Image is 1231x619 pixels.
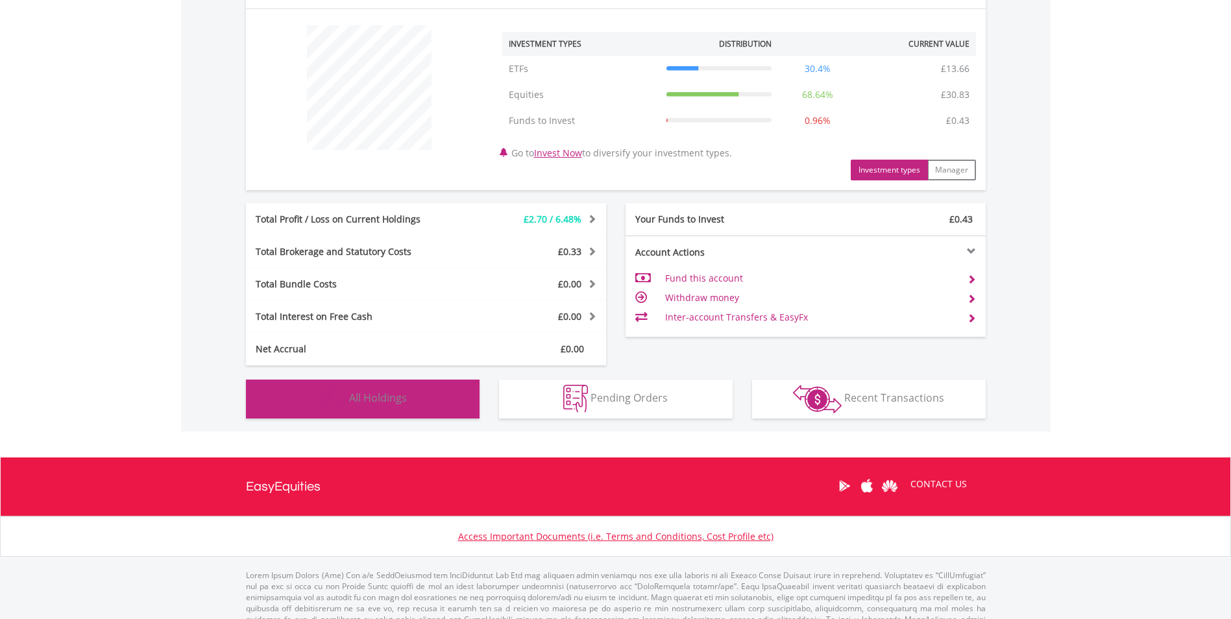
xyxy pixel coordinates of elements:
div: Your Funds to Invest [626,213,806,226]
span: £2.70 / 6.48% [524,213,581,225]
button: Recent Transactions [752,380,986,419]
td: Inter-account Transfers & EasyFx [665,308,957,327]
td: Funds to Invest [502,108,660,134]
img: transactions-zar-wht.png [793,385,842,413]
div: Total Bundle Costs [246,278,456,291]
td: 68.64% [778,82,857,108]
img: holdings-wht.png [319,385,347,413]
td: 30.4% [778,56,857,82]
button: Pending Orders [499,380,733,419]
div: Total Profit / Loss on Current Holdings [246,213,456,226]
td: £0.43 [940,108,976,134]
button: Manager [927,160,976,180]
span: All Holdings [349,391,407,405]
td: £30.83 [934,82,976,108]
td: ETFs [502,56,660,82]
td: £13.66 [934,56,976,82]
a: Huawei [879,466,901,506]
div: Total Brokerage and Statutory Costs [246,245,456,258]
td: Withdraw money [665,288,957,308]
div: Total Interest on Free Cash [246,310,456,323]
a: Invest Now [534,147,582,159]
span: Recent Transactions [844,391,944,405]
td: Fund this account [665,269,957,288]
a: Apple [856,466,879,506]
span: £0.00 [558,278,581,290]
div: Net Accrual [246,343,456,356]
a: EasyEquities [246,457,321,516]
th: Investment Types [502,32,660,56]
div: Distribution [719,38,772,49]
span: £0.00 [558,310,581,322]
th: Current Value [857,32,976,56]
a: Google Play [833,466,856,506]
a: Access Important Documents (i.e. Terms and Conditions, Cost Profile etc) [458,530,774,542]
span: £0.43 [949,213,973,225]
button: Investment types [851,160,928,180]
button: All Holdings [246,380,480,419]
span: £0.33 [558,245,581,258]
td: Equities [502,82,660,108]
span: Pending Orders [591,391,668,405]
td: 0.96% [778,108,857,134]
span: £0.00 [561,343,584,355]
div: Account Actions [626,246,806,259]
img: pending_instructions-wht.png [563,385,588,413]
div: Go to to diversify your investment types. [493,19,986,180]
a: CONTACT US [901,466,976,502]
